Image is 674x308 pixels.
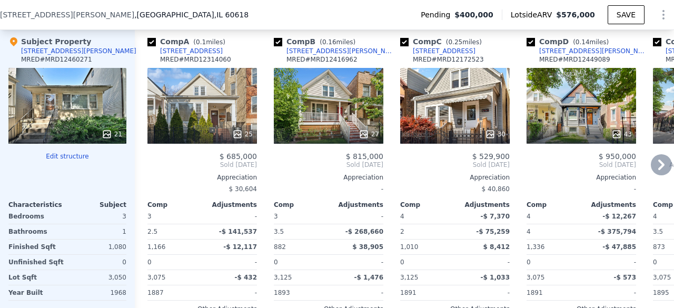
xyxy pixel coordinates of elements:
[472,152,510,161] span: $ 529,900
[70,240,126,254] div: 1,080
[482,185,510,193] span: $ 40,860
[581,201,636,209] div: Adjustments
[204,285,257,300] div: -
[274,243,286,251] span: 882
[527,47,649,55] a: [STREET_ADDRESS][PERSON_NAME]
[160,55,231,64] div: MRED # MRD12314060
[147,285,200,300] div: 1887
[527,173,636,182] div: Appreciation
[400,161,510,169] span: Sold [DATE]
[569,38,613,46] span: ( miles)
[598,228,636,235] span: -$ 375,794
[147,274,165,281] span: 3,075
[400,285,453,300] div: 1891
[485,129,506,140] div: 30
[527,285,579,300] div: 1891
[448,38,462,46] span: 0.25
[322,38,336,46] span: 0.16
[354,274,383,281] span: -$ 1,476
[527,224,579,239] div: 4
[457,255,510,270] div: -
[223,243,257,251] span: -$ 12,117
[147,259,152,266] span: 0
[539,55,610,64] div: MRED # MRD12449089
[346,152,383,161] span: $ 815,000
[147,243,165,251] span: 1,166
[8,36,91,47] div: Subject Property
[413,47,475,55] div: [STREET_ADDRESS]
[147,47,223,55] a: [STREET_ADDRESS]
[232,129,253,140] div: 25
[476,228,510,235] span: -$ 75,259
[331,285,383,300] div: -
[421,9,454,20] span: Pending
[67,201,126,209] div: Subject
[331,209,383,224] div: -
[70,209,126,224] div: 3
[196,38,206,46] span: 0.1
[8,270,65,285] div: Lot Sqft
[189,38,229,46] span: ( miles)
[274,47,396,55] a: [STREET_ADDRESS][PERSON_NAME]
[527,36,613,47] div: Comp D
[102,129,122,140] div: 21
[147,173,257,182] div: Appreciation
[527,201,581,209] div: Comp
[274,224,326,239] div: 3.5
[400,201,455,209] div: Comp
[457,285,510,300] div: -
[214,11,249,19] span: , IL 60618
[653,259,657,266] span: 0
[527,213,531,220] span: 4
[274,201,329,209] div: Comp
[413,55,484,64] div: MRED # MRD12172523
[8,255,65,270] div: Unfinished Sqft
[274,173,383,182] div: Appreciation
[527,182,636,196] div: -
[286,47,396,55] div: [STREET_ADDRESS][PERSON_NAME]
[602,243,636,251] span: -$ 47,885
[147,161,257,169] span: Sold [DATE]
[359,129,379,140] div: 27
[400,173,510,182] div: Appreciation
[653,213,657,220] span: 4
[653,274,671,281] span: 3,075
[352,243,383,251] span: $ 38,905
[274,161,383,169] span: Sold [DATE]
[147,36,230,47] div: Comp A
[8,285,65,300] div: Year Built
[70,224,126,239] div: 1
[442,38,486,46] span: ( miles)
[556,11,595,19] span: $576,000
[70,270,126,285] div: 3,050
[481,213,510,220] span: -$ 7,370
[21,55,92,64] div: MRED # MRD12460271
[576,38,590,46] span: 0.14
[204,209,257,224] div: -
[511,9,556,20] span: Lotside ARV
[274,274,292,281] span: 3,125
[8,224,65,239] div: Bathrooms
[234,274,257,281] span: -$ 432
[274,285,326,300] div: 1893
[204,255,257,270] div: -
[481,274,510,281] span: -$ 1,033
[599,152,636,161] span: $ 950,000
[400,47,475,55] a: [STREET_ADDRESS]
[400,274,418,281] span: 3,125
[274,36,360,47] div: Comp B
[613,274,636,281] span: -$ 573
[331,255,383,270] div: -
[274,213,278,220] span: 3
[527,243,544,251] span: 1,336
[400,224,453,239] div: 2
[653,4,674,25] button: Show Options
[147,224,200,239] div: 2.5
[400,213,404,220] span: 4
[583,285,636,300] div: -
[8,240,65,254] div: Finished Sqft
[539,47,649,55] div: [STREET_ADDRESS][PERSON_NAME]
[220,152,257,161] span: $ 685,000
[70,285,126,300] div: 1968
[70,255,126,270] div: 0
